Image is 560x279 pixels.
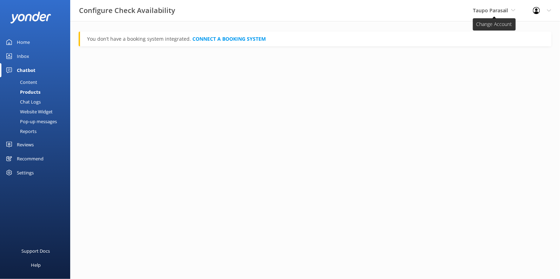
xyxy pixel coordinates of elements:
h3: Configure Check Availability [79,5,175,16]
a: Pop-up messages [4,117,70,126]
div: Help [31,258,41,272]
a: Products [4,87,70,97]
div: Home [17,35,30,49]
span: Taupo Parasail [473,7,508,14]
div: Settings [17,166,34,180]
a: Website Widget [4,107,70,117]
div: Pop-up messages [4,117,57,126]
div: Content [4,77,37,87]
a: Content [4,77,70,87]
div: Chatbot [17,63,35,77]
div: Support Docs [22,244,50,258]
div: Recommend [17,152,44,166]
a: Chat Logs [4,97,70,107]
div: Inbox [17,49,29,63]
p: You don’t have a booking system integrated. [87,35,545,43]
div: Chat Logs [4,97,41,107]
a: CONNECT A BOOKING SYSTEM [192,35,266,42]
div: Website Widget [4,107,53,117]
div: Reviews [17,138,34,152]
div: Reports [4,126,37,136]
img: yonder-white-logo.png [11,12,51,23]
a: Reports [4,126,70,136]
div: Products [4,87,40,97]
